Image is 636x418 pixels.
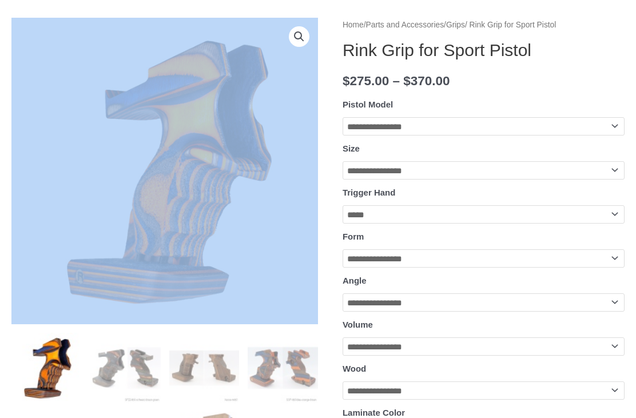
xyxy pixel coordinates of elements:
span: – [393,74,400,88]
label: Pistol Model [343,99,393,109]
label: Angle [343,276,367,285]
bdi: 275.00 [343,74,389,88]
label: Form [343,232,364,241]
a: View full-screen image gallery [289,26,309,47]
a: Home [343,21,364,29]
label: Laminate Color [343,408,405,417]
label: Trigger Hand [343,188,396,197]
h1: Rink Grip for Sport Pistol [343,40,625,61]
a: Parts and Accessories [366,21,444,29]
img: Rink Grip for Sport Pistol - Image 3 [169,333,240,403]
nav: Breadcrumb [343,18,625,33]
label: Size [343,144,360,153]
img: Rink Grip for Sport Pistol - Image 4 [248,333,318,403]
label: Volume [343,320,373,329]
img: Rink Grip for Sport Pistol - Image 2 [90,333,161,403]
bdi: 370.00 [403,74,450,88]
span: $ [343,74,350,88]
span: $ [403,74,411,88]
img: Rink Grip for Sport Pistol [11,333,82,403]
label: Wood [343,364,366,373]
a: Grips [446,21,465,29]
